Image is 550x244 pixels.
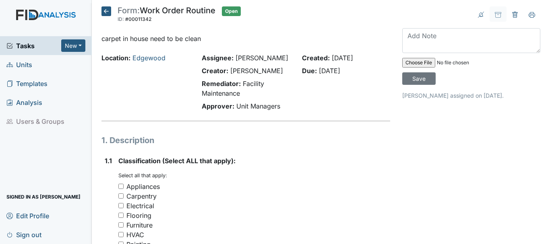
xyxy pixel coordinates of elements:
div: HVAC [126,230,144,240]
strong: Creator: [202,67,228,75]
span: Edit Profile [6,209,49,222]
span: ID: [118,16,124,22]
div: Appliances [126,182,160,191]
input: Carpentry [118,193,124,199]
span: [DATE] [319,67,340,75]
strong: Approver: [202,102,234,110]
span: [DATE] [332,54,353,62]
a: Tasks [6,41,61,51]
span: Signed in as [PERSON_NAME] [6,191,81,203]
div: Work Order Routine [118,6,215,24]
input: Save [402,72,436,85]
span: Sign out [6,228,41,241]
span: Open [222,6,241,16]
a: Edgewood [132,54,165,62]
span: Units [6,58,32,71]
span: Templates [6,77,48,90]
strong: Assignee: [202,54,234,62]
input: HVAC [118,232,124,237]
span: #00011342 [125,16,151,22]
p: [PERSON_NAME] assigned on [DATE]. [402,91,540,100]
div: Electrical [126,201,154,211]
span: Unit Managers [236,102,280,110]
strong: Location: [101,54,130,62]
strong: Due: [302,67,317,75]
input: Appliances [118,184,124,189]
input: Electrical [118,203,124,208]
label: 1.1 [105,156,112,166]
span: [PERSON_NAME] [236,54,288,62]
input: Flooring [118,213,124,218]
small: Select all that apply: [118,172,167,178]
span: Analysis [6,96,42,109]
strong: Remediator: [202,80,241,88]
div: Carpentry [126,191,157,201]
strong: Created: [302,54,330,62]
button: New [61,39,85,52]
span: Classification (Select ALL that apply): [118,157,236,165]
p: carpet in house need to be clean [101,34,390,43]
span: Form: [118,6,140,15]
div: Furniture [126,220,153,230]
input: Furniture [118,222,124,228]
span: [PERSON_NAME] [230,67,283,75]
div: Flooring [126,211,151,220]
h1: 1. Description [101,134,390,146]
